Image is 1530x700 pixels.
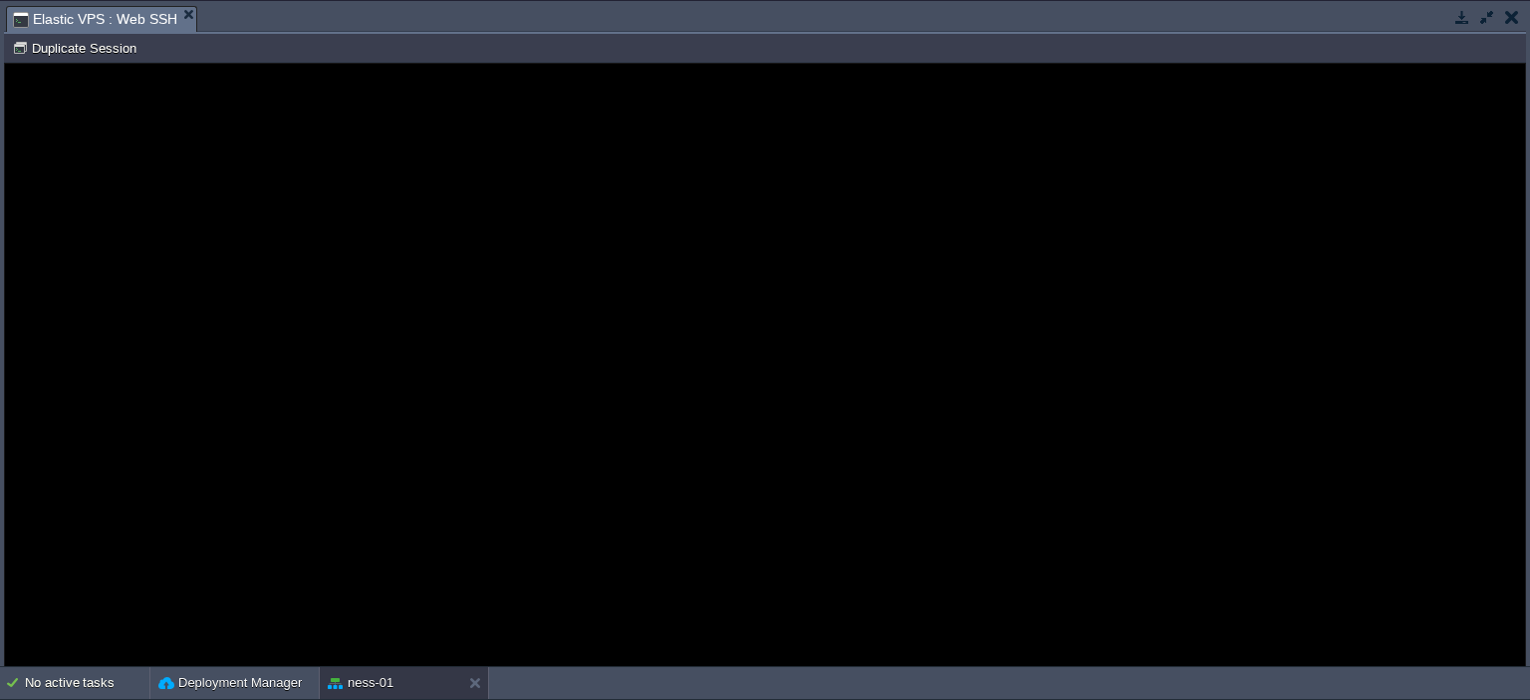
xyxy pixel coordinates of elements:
[13,7,177,32] span: Elastic VPS : Web SSH
[328,673,393,693] button: ness-01
[5,64,1525,666] iframe: To enrich screen reader interactions, please activate Accessibility in Grammarly extension settings
[25,667,149,699] div: No active tasks
[158,673,302,693] button: Deployment Manager
[12,39,142,57] button: Duplicate Session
